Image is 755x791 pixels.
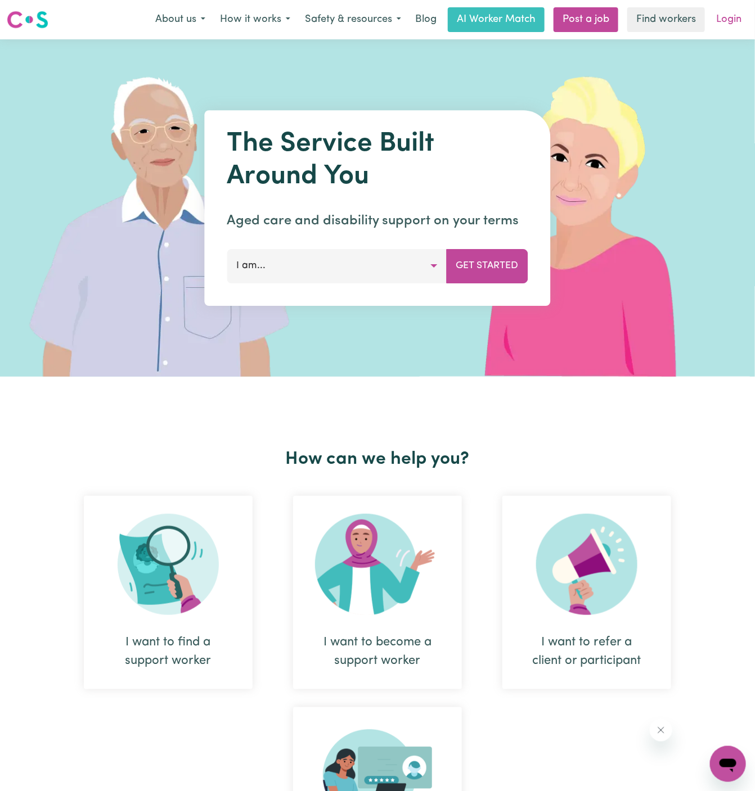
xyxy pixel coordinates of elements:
[227,211,528,231] p: Aged care and disability support on your terms
[118,514,219,615] img: Search
[227,128,528,193] h1: The Service Built Around You
[298,8,408,31] button: Safety & resources
[7,7,48,33] a: Careseekers logo
[315,514,440,615] img: Become Worker
[529,633,644,670] div: I want to refer a client or participant
[84,496,253,689] div: I want to find a support worker
[502,496,671,689] div: I want to refer a client or participant
[293,496,462,689] div: I want to become a support worker
[213,8,298,31] button: How it works
[536,514,637,615] img: Refer
[448,7,545,32] a: AI Worker Match
[64,449,691,470] h2: How can we help you?
[447,249,528,283] button: Get Started
[111,633,226,670] div: I want to find a support worker
[650,719,672,742] iframe: Close message
[709,7,748,32] a: Login
[408,7,443,32] a: Blog
[554,7,618,32] a: Post a job
[7,10,48,30] img: Careseekers logo
[7,8,68,17] span: Need any help?
[710,746,746,782] iframe: Button to launch messaging window
[227,249,447,283] button: I am...
[148,8,213,31] button: About us
[320,633,435,670] div: I want to become a support worker
[627,7,705,32] a: Find workers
